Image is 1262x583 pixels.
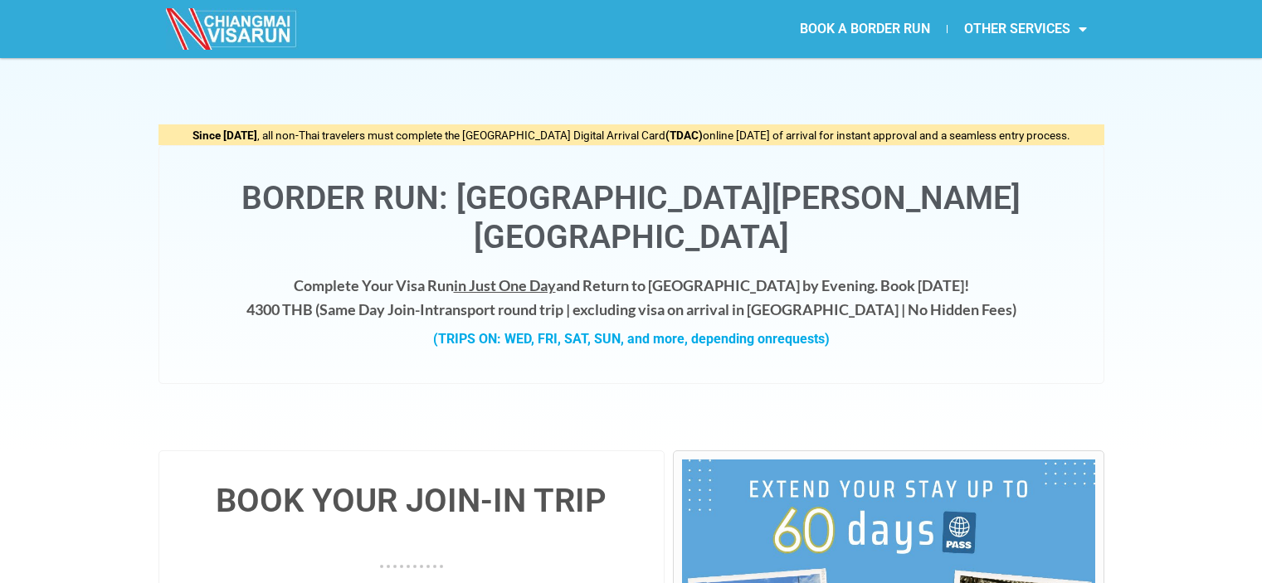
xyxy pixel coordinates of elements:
strong: (TDAC) [665,129,703,142]
h4: Complete Your Visa Run and Return to [GEOGRAPHIC_DATA] by Evening. Book [DATE]! 4300 THB ( transp... [176,274,1087,322]
h1: Border Run: [GEOGRAPHIC_DATA][PERSON_NAME][GEOGRAPHIC_DATA] [176,179,1087,257]
a: BOOK A BORDER RUN [783,10,947,48]
span: requests) [772,331,830,347]
span: , all non-Thai travelers must complete the [GEOGRAPHIC_DATA] Digital Arrival Card online [DATE] o... [192,129,1070,142]
a: OTHER SERVICES [948,10,1104,48]
span: in Just One Day [454,276,556,294]
h4: BOOK YOUR JOIN-IN TRIP [176,484,648,517]
strong: Since [DATE] [192,129,257,142]
strong: Same Day Join-In [319,300,433,318]
strong: (TRIPS ON: WED, FRI, SAT, SUN, and more, depending on [433,331,830,347]
nav: Menu [631,10,1104,48]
